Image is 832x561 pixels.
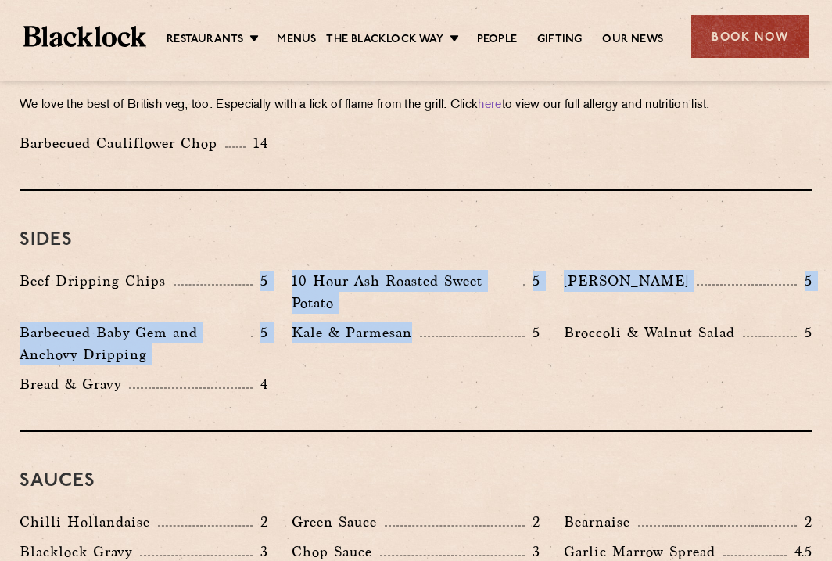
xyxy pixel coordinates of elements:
[20,471,812,491] h3: Sauces
[253,512,268,532] p: 2
[525,322,540,343] p: 5
[797,271,812,291] p: 5
[292,511,385,533] p: Green Sauce
[477,32,517,49] a: People
[525,271,540,291] p: 5
[20,322,251,365] p: Barbecued Baby Gem and Anchovy Dripping
[691,15,809,58] div: Book Now
[537,32,582,49] a: Gifting
[246,133,268,153] p: 14
[20,373,129,395] p: Bread & Gravy
[292,322,420,343] p: Kale & Parmesan
[326,32,443,49] a: The Blacklock Way
[797,512,812,532] p: 2
[20,230,812,250] h3: Sides
[602,32,663,49] a: Our News
[253,322,268,343] p: 5
[20,132,225,154] p: Barbecued Cauliflower Chop
[564,270,697,292] p: [PERSON_NAME]
[797,322,812,343] p: 5
[23,26,146,47] img: BL_Textured_Logo-footer-cropped.svg
[20,511,158,533] p: Chilli Hollandaise
[20,95,812,117] p: We love the best of British veg, too. Especially with a lick of flame from the grill. Click to vi...
[564,511,638,533] p: Bearnaise
[525,512,540,532] p: 2
[253,374,268,394] p: 4
[478,99,501,111] a: here
[277,32,316,49] a: Menus
[292,270,523,314] p: 10 Hour Ash Roasted Sweet Potato
[253,271,268,291] p: 5
[20,270,174,292] p: Beef Dripping Chips
[167,32,243,49] a: Restaurants
[564,322,743,343] p: Broccoli & Walnut Salad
